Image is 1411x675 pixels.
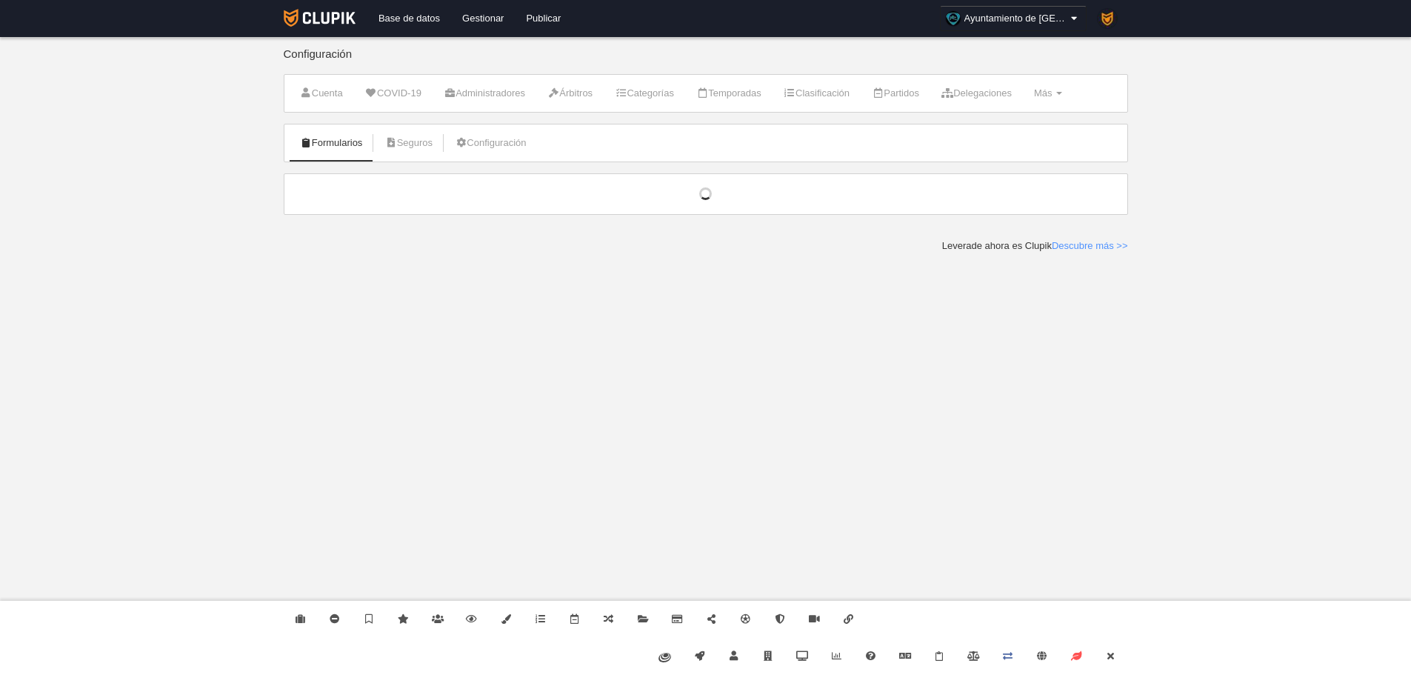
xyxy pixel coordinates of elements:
[933,82,1020,104] a: Delegaciones
[299,187,1113,201] div: Cargando
[946,11,961,26] img: OaM49WQUvPgK.30x30.jpg
[1026,82,1070,104] a: Más
[942,239,1128,253] div: Leverade ahora es Clupik
[940,6,1087,31] a: Ayuntamiento de [GEOGRAPHIC_DATA]
[292,132,371,154] a: Formularios
[539,82,601,104] a: Árbitros
[607,82,682,104] a: Categorías
[376,132,441,154] a: Seguros
[864,82,927,104] a: Partidos
[658,653,671,662] img: fiware.svg
[964,11,1068,26] span: Ayuntamiento de [GEOGRAPHIC_DATA]
[775,82,858,104] a: Clasificación
[447,132,534,154] a: Configuración
[436,82,533,104] a: Administradores
[1034,87,1053,99] span: Más
[688,82,770,104] a: Temporadas
[284,9,356,27] img: Clupik
[1098,9,1117,28] img: PaK018JKw3ps.30x30.jpg
[284,48,1128,74] div: Configuración
[357,82,430,104] a: COVID-19
[292,82,351,104] a: Cuenta
[1052,240,1128,251] a: Descubre más >>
